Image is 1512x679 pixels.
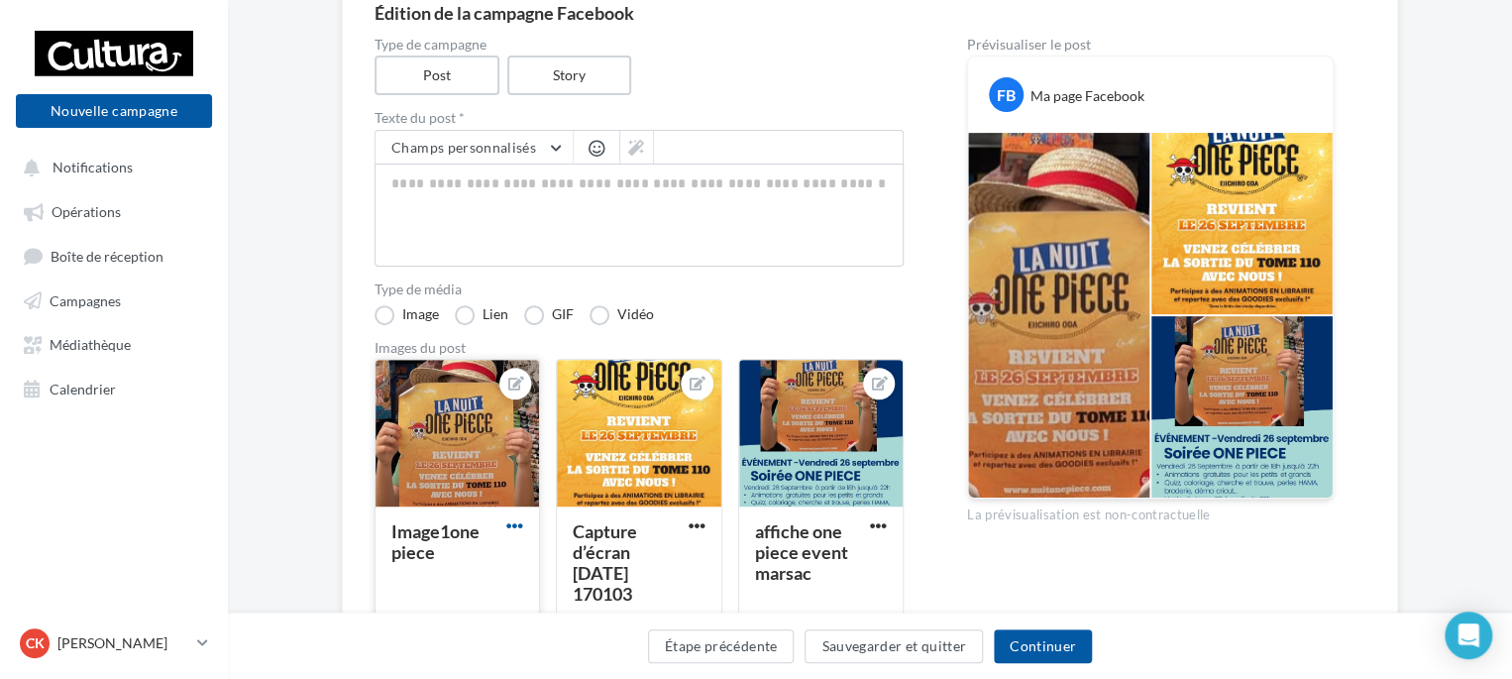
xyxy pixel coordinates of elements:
p: [PERSON_NAME] [57,633,189,653]
a: Opérations [12,192,216,228]
a: Calendrier [12,370,216,405]
label: Post [375,56,499,95]
span: Opérations [52,203,121,220]
div: affiche one piece event marsac [755,520,848,584]
div: Image1one piece [391,520,480,563]
div: Prévisualiser le post [967,38,1334,52]
span: Notifications [53,159,133,175]
div: Ma page Facebook [1030,86,1144,106]
label: Image [375,305,439,325]
span: Campagnes [50,291,121,308]
div: La prévisualisation est non-contractuelle [967,499,1334,524]
div: FB [989,77,1024,112]
button: Continuer [994,629,1092,663]
label: Type de campagne [375,38,904,52]
div: Capture d’écran [DATE] 170103 [573,520,637,605]
span: Champs personnalisés [391,139,536,156]
label: Type de média [375,283,904,296]
label: Story [507,56,632,95]
button: Nouvelle campagne [16,94,212,128]
span: Boîte de réception [51,247,163,264]
span: Médiathèque [50,336,131,353]
div: Open Intercom Messenger [1445,612,1492,659]
label: Vidéo [590,305,654,325]
button: Champs personnalisés [376,131,573,165]
a: Médiathèque [12,325,216,361]
label: Lien [455,305,508,325]
div: Images du post [375,341,904,355]
label: GIF [524,305,574,325]
span: CK [26,633,45,653]
span: Calendrier [50,380,116,396]
button: Notifications [12,149,208,184]
a: Campagnes [12,282,216,317]
button: Sauvegarder et quitter [805,629,983,663]
label: Texte du post * [375,111,904,125]
button: Étape précédente [648,629,795,663]
div: Édition de la campagne Facebook [375,4,1365,22]
a: Boîte de réception [12,237,216,274]
a: CK [PERSON_NAME] [16,624,212,662]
